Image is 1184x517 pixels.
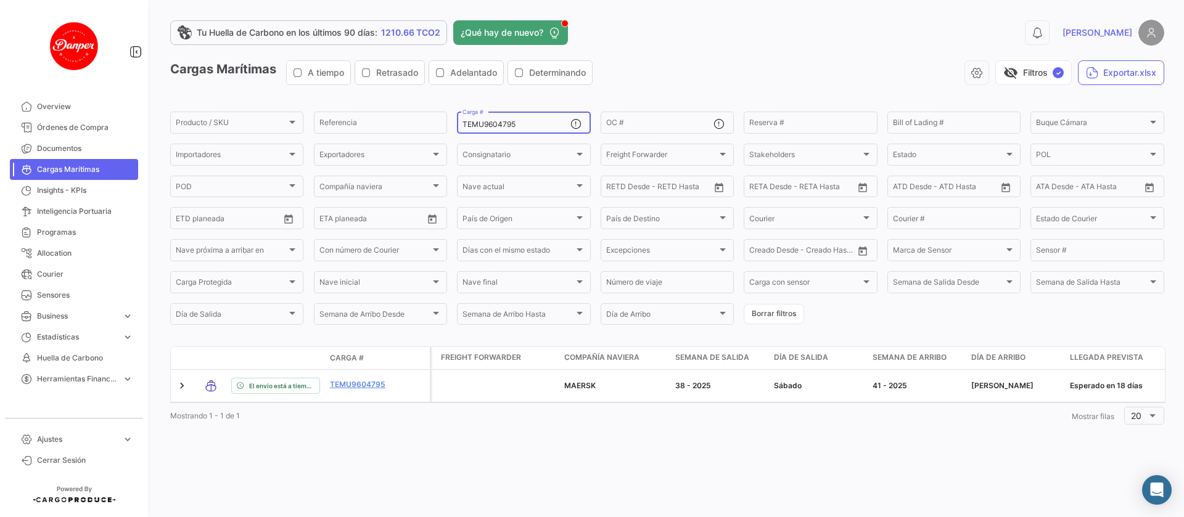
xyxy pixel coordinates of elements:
[37,352,133,364] span: Huella de Carbono
[1138,20,1164,46] img: placeholder-user.png
[462,152,573,161] span: Consignatario
[381,26,440,39] span: 1210.66 TCO2
[37,269,133,280] span: Courier
[749,152,860,161] span: Stakeholders
[37,455,133,466] span: Cerrar Sesión
[37,332,117,343] span: Estadísticas
[940,184,990,193] input: ATD Hasta
[325,348,399,368] datatable-header-cell: Carga #
[399,353,430,363] datatable-header-cell: Póliza
[10,285,138,306] a: Sensores
[122,373,133,385] span: expand_more
[10,138,138,159] a: Documentos
[330,352,364,364] span: Carga #
[675,380,764,391] div: 38 - 2025
[197,26,377,39] span: Tu Huella de Carbono en los últimos 90 días:
[37,185,133,196] span: Insights - KPIs
[37,227,133,238] span: Programas
[249,381,314,391] span: El envío está a tiempo.
[462,248,573,256] span: Días con el mismo estado
[176,216,198,224] input: Desde
[749,216,860,224] span: Courier
[1036,280,1147,288] span: Semana de Salida Hasta
[37,290,133,301] span: Sensores
[10,180,138,201] a: Insights - KPIs
[893,248,1004,256] span: Marca de Sensor
[10,222,138,243] a: Programas
[461,26,543,39] span: ¿Qué hay de nuevo?
[429,61,503,84] button: Adelantado
[10,96,138,117] a: Overview
[355,61,424,84] button: Retrasado
[176,280,287,288] span: Carga Protegida
[995,60,1072,85] button: visibility_offFiltros✓
[774,380,863,391] div: Sábado
[606,312,717,320] span: Día de Arribo
[559,347,670,369] datatable-header-cell: Compañía naviera
[450,67,497,79] span: Adelantado
[564,381,596,390] span: MAERSK
[176,184,287,193] span: POD
[279,210,298,228] button: Open calendar
[744,304,804,324] button: Borrar filtros
[462,184,573,193] span: Nave actual
[1070,380,1171,391] div: Esperado en 18 días
[37,373,117,385] span: Herramientas Financieras
[350,216,400,224] input: Hasta
[606,184,628,193] input: Desde
[749,248,795,256] input: Creado Desde
[893,280,1004,288] span: Semana de Salida Desde
[971,352,1026,363] span: Día de Arribo
[1070,352,1143,363] span: Llegada prevista
[176,152,287,161] span: Importadores
[873,352,947,363] span: Semana de Arribo
[749,280,860,288] span: Carga con sensor
[423,210,442,228] button: Open calendar
[43,15,105,76] img: danper-logo.png
[453,20,568,45] button: ¿Qué hay de nuevo?
[122,434,133,445] span: expand_more
[868,347,966,369] datatable-header-cell: Semana de Arribo
[606,152,717,161] span: Freight Forwarder
[853,242,872,260] button: Open calendar
[1063,26,1132,39] span: [PERSON_NAME]
[319,184,430,193] span: Compañía naviera
[606,216,717,224] span: País de Destino
[37,248,133,259] span: Allocation
[774,352,828,363] span: Día de Salida
[893,184,932,193] input: ATD Desde
[606,248,717,256] span: Excepciones
[226,353,325,363] datatable-header-cell: Estado de Envio
[170,60,596,85] h3: Cargas Marítimas
[436,347,559,369] datatable-header-cell: Freight Forwarder
[873,380,961,391] div: 41 - 2025
[564,352,639,363] span: Compañía naviera
[1078,60,1164,85] button: Exportar.xlsx
[319,280,430,288] span: Nave inicial
[675,352,749,363] span: Semana de Salida
[319,312,430,320] span: Semana de Arribo Desde
[176,120,287,129] span: Producto / SKU
[1036,120,1147,129] span: Buque Cámara
[122,311,133,322] span: expand_more
[462,312,573,320] span: Semana de Arribo Hasta
[508,61,592,84] button: Determinando
[1036,184,1074,193] input: ATA Desde
[37,101,133,112] span: Overview
[37,434,117,445] span: Ajustes
[10,159,138,180] a: Cargas Marítimas
[462,280,573,288] span: Nave final
[287,61,350,84] button: A tiempo
[637,184,686,193] input: Hasta
[319,248,430,256] span: Con número de Courier
[37,143,133,154] span: Documentos
[10,201,138,222] a: Inteligencia Portuaria
[37,206,133,217] span: Inteligencia Portuaria
[1140,178,1159,197] button: Open calendar
[441,352,521,363] span: Freight Forwarder
[1036,152,1147,161] span: POL
[997,178,1015,197] button: Open calendar
[10,348,138,368] a: Huella de Carbono
[176,248,287,256] span: Nave próxima a arribar en
[10,264,138,285] a: Courier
